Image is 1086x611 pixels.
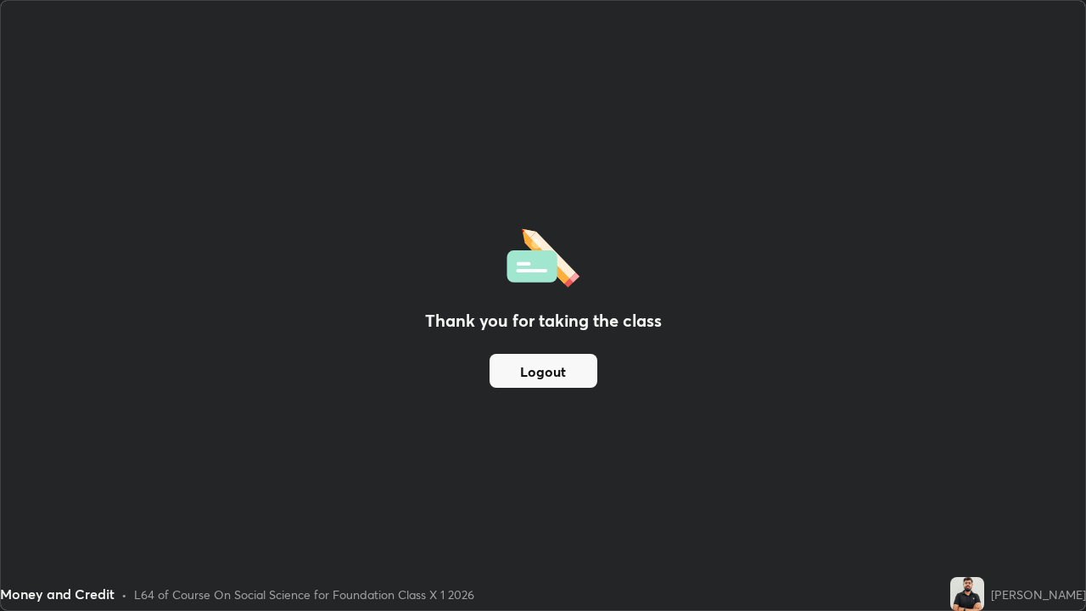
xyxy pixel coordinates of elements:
[134,586,474,603] div: L64 of Course On Social Science for Foundation Class X 1 2026
[507,223,579,288] img: offlineFeedback.1438e8b3.svg
[991,586,1086,603] div: [PERSON_NAME]
[121,586,127,603] div: •
[950,577,984,611] img: d067406386e24f9f9cc5758b04e7cc0a.jpg
[490,354,597,388] button: Logout
[425,308,662,334] h2: Thank you for taking the class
